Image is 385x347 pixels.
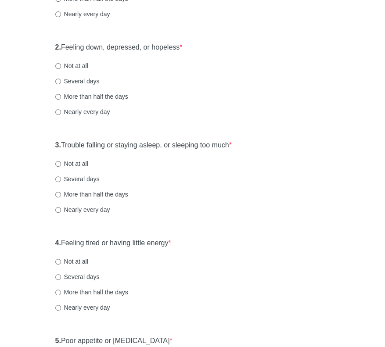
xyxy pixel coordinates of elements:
label: Several days [55,77,100,86]
label: Not at all [55,159,88,168]
label: More than half the days [55,92,128,101]
label: More than half the days [55,190,128,199]
input: Several days [55,176,61,182]
strong: 3. [55,141,61,149]
label: More than half the days [55,288,128,297]
label: Trouble falling or staying asleep, or sleeping too much [55,140,232,150]
input: Not at all [55,161,61,167]
input: Not at all [55,63,61,69]
input: More than half the days [55,94,61,100]
label: Feeling down, depressed, or hopeless [55,43,183,53]
label: Not at all [55,257,88,266]
input: More than half the days [55,192,61,197]
label: Several days [55,272,100,281]
input: Several days [55,274,61,280]
label: Not at all [55,61,88,70]
label: Nearly every day [55,10,110,18]
input: Not at all [55,259,61,265]
strong: 2. [55,43,61,51]
input: Several days [55,79,61,84]
input: Nearly every day [55,109,61,115]
label: Feeling tired or having little energy [55,238,171,248]
input: Nearly every day [55,207,61,213]
input: Nearly every day [55,305,61,311]
label: Several days [55,175,100,183]
label: Poor appetite or [MEDICAL_DATA] [55,336,173,346]
label: Nearly every day [55,303,110,312]
label: Nearly every day [55,205,110,214]
strong: 5. [55,337,61,344]
strong: 4. [55,239,61,247]
input: Nearly every day [55,11,61,17]
label: Nearly every day [55,107,110,116]
input: More than half the days [55,290,61,295]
